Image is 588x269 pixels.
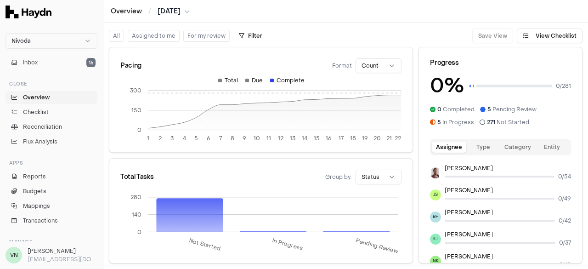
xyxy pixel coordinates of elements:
tspan: 4 [183,135,186,142]
a: Budgets [6,185,97,198]
img: Haydn Logo [6,6,51,18]
span: 5 [487,106,491,113]
p: [PERSON_NAME] [445,231,571,238]
tspan: In Progress [272,237,305,252]
button: Inbox15 [6,56,97,69]
tspan: 2 [158,135,162,142]
tspan: 0 [137,228,141,235]
div: Pacing [120,61,141,70]
span: BH [430,212,441,223]
tspan: 14 [302,135,308,142]
p: [EMAIL_ADDRESS][DOMAIN_NAME] [28,255,97,263]
tspan: 9 [243,135,246,142]
span: Filter [248,32,262,40]
a: Overview [111,7,142,16]
a: Reconciliation [6,120,97,133]
div: Total [218,77,238,84]
span: Not Started [487,119,529,126]
h3: [PERSON_NAME] [28,247,97,255]
span: In Progress [437,119,474,126]
tspan: Pending Review [356,237,400,255]
tspan: 22 [395,135,401,142]
tspan: 300 [130,87,141,94]
tspan: 6 [207,135,210,142]
span: 0 [437,106,441,113]
a: Mappings [6,200,97,212]
tspan: 15 [314,135,320,142]
button: Filter [233,29,268,43]
button: Category [501,142,535,153]
a: Checklist [6,106,97,119]
tspan: 17 [339,135,344,142]
span: Flux Analysis [23,137,57,146]
span: Checklist [23,108,49,116]
a: Transactions [6,214,97,227]
button: View Checklist [517,29,582,43]
div: Close [6,76,97,91]
span: NK [430,256,441,267]
span: Format [332,62,352,69]
span: 0 / 49 [558,195,571,202]
span: [DATE] [158,7,181,16]
span: Transactions [23,217,58,225]
a: Flux Analysis [6,135,97,148]
tspan: 7 [219,135,222,142]
div: Manage [6,235,97,249]
p: [PERSON_NAME] [445,187,571,194]
tspan: 0 [137,126,141,134]
tspan: 21 [386,135,392,142]
button: Assignee [432,142,466,153]
div: Complete [270,77,305,84]
button: [DATE] [158,7,190,16]
tspan: 12 [278,135,283,142]
nav: breadcrumb [111,7,190,16]
tspan: 10 [254,135,260,142]
span: Reports [23,172,46,181]
button: Entity [535,142,569,153]
tspan: 11 [266,135,271,142]
tspan: Not Started [188,237,222,252]
h3: 0 % [430,71,464,100]
span: Completed [437,106,475,113]
span: Inbox [23,58,38,67]
tspan: 5 [194,135,198,142]
span: Budgets [23,187,46,195]
span: Pending Review [487,106,537,113]
tspan: 16 [326,135,332,142]
tspan: 8 [231,135,234,142]
span: Reconciliation [23,123,62,131]
tspan: 20 [373,135,381,142]
button: For my review [183,30,230,42]
span: 0 / 42 [559,217,571,224]
tspan: 3 [170,135,174,142]
span: Overview [23,93,50,102]
div: Apps [6,155,97,170]
span: JS [430,189,441,200]
tspan: 13 [290,135,295,142]
p: [PERSON_NAME] [445,253,571,260]
div: Progress [430,58,571,68]
button: All [109,30,124,42]
tspan: 140 [132,211,141,218]
button: Assigned to me [128,30,180,42]
img: JP Smit [430,167,441,178]
button: Nivoda [6,33,97,49]
span: Mappings [23,202,50,210]
p: [PERSON_NAME] [445,165,571,172]
tspan: 1 [147,135,149,142]
span: 0 / 18 [559,261,571,269]
a: Overview [6,91,97,104]
span: 5 [437,119,441,126]
span: Group by: [325,173,352,181]
a: Reports [6,170,97,183]
span: / [147,6,153,16]
span: 0 / 37 [559,239,571,246]
div: Due [245,77,263,84]
span: Nivoda [11,37,31,45]
p: [PERSON_NAME] [445,209,571,216]
div: Total Tasks [120,172,153,182]
span: KT [430,234,441,245]
span: 0 / 281 [556,82,571,90]
tspan: 18 [350,135,356,142]
span: VN [6,247,22,263]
